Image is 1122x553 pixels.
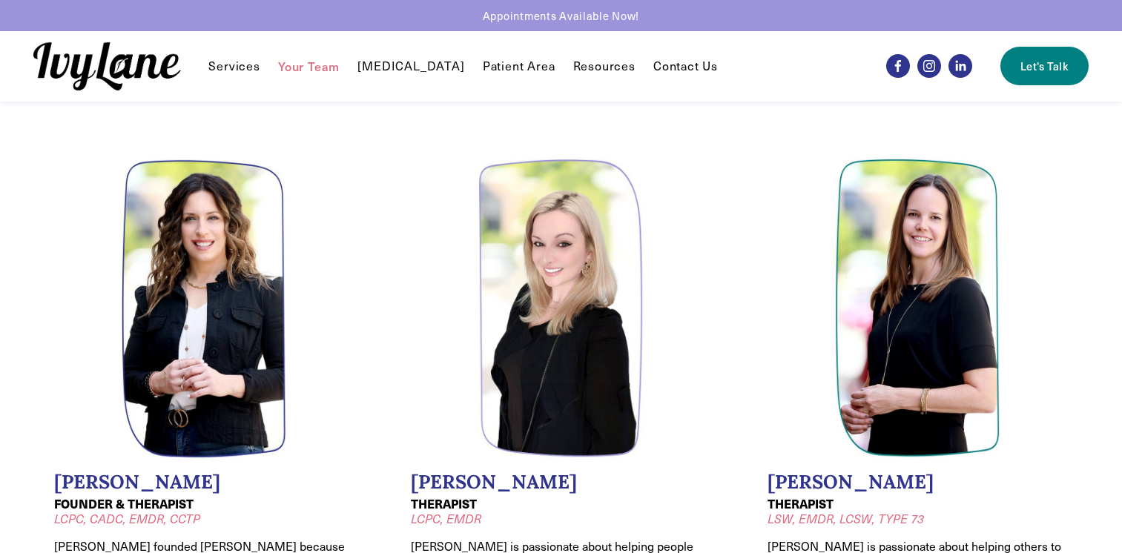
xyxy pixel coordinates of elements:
em: LCPC, CADC, EMDR, CCTP [54,511,200,526]
a: Instagram [917,54,941,78]
h2: [PERSON_NAME] [768,471,1068,494]
strong: FOUNDER & THERAPIST [54,495,194,512]
a: [MEDICAL_DATA] [357,57,464,75]
em: LSW, EMDR, LCSW, TYPE 73 [768,511,924,526]
a: Let's Talk [1000,47,1088,85]
a: Patient Area [483,57,555,75]
a: LinkedIn [948,54,972,78]
strong: THERAPIST [411,495,477,512]
img: Headshot of Jessica Wilkiel, LCPC, EMDR. Meghan is a therapist at Ivy Lane Counseling. [478,159,644,458]
span: Resources [573,59,636,74]
a: folder dropdown [208,57,260,75]
img: Headshot of Wendy Pawelski, LCPC, CADC, EMDR, CCTP. Wendy is a founder oft Ivy Lane Counseling [122,159,287,458]
h2: [PERSON_NAME] [411,471,711,494]
a: folder dropdown [573,57,636,75]
em: LCPC, EMDR [411,511,481,526]
img: Headshot of Jodi Kautz, LSW, EMDR, TYPE 73, LCSW. Jodi is a therapist at Ivy Lane Counseling. [835,159,1000,458]
h2: [PERSON_NAME] [54,471,354,494]
a: Your Team [278,57,340,75]
strong: THERAPIST [768,495,834,512]
img: Ivy Lane Counseling &mdash; Therapy that works for you [33,42,180,90]
a: Facebook [886,54,910,78]
span: Services [208,59,260,74]
a: Contact Us [653,57,718,75]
